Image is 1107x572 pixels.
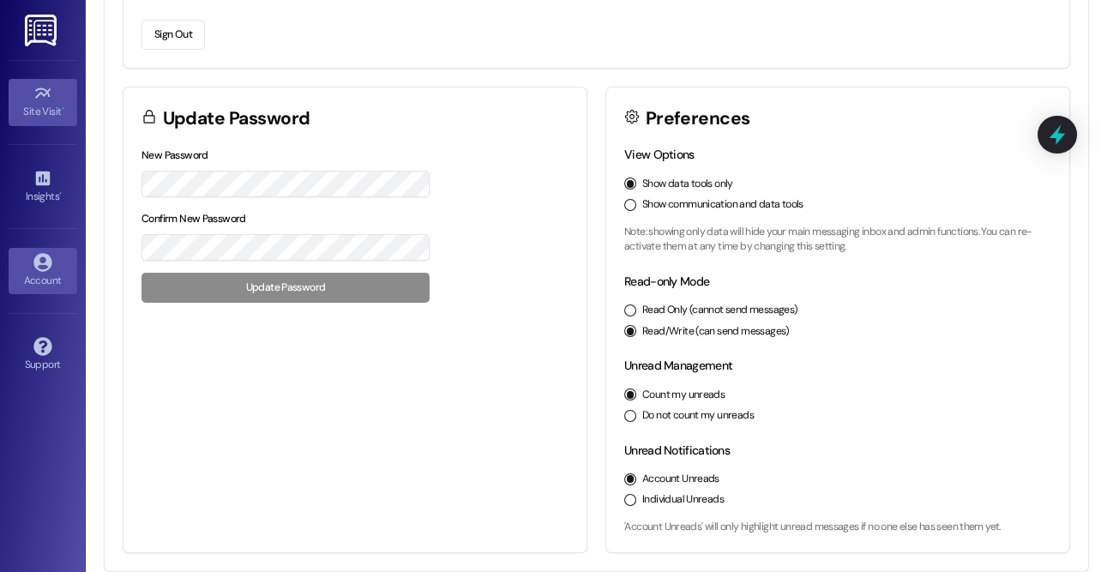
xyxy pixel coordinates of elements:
a: Support [9,332,77,378]
label: Unread Notifications [624,443,730,458]
h3: Preferences [646,110,750,128]
label: Do not count my unreads [642,408,754,424]
img: ResiDesk Logo [25,15,60,46]
p: Note: showing only data will hide your main messaging inbox and admin functions. You can re-activ... [624,225,1051,255]
label: Unread Management [624,358,732,373]
a: Site Visit • [9,79,77,125]
label: Individual Unreads [642,492,724,508]
p: 'Account Unreads' will only highlight unread messages if no one else has seen them yet. [624,520,1051,535]
label: New Password [141,148,208,162]
span: • [59,188,62,200]
span: • [62,103,64,115]
label: Read-only Mode [624,274,709,289]
label: Show data tools only [642,177,733,192]
label: Confirm New Password [141,212,246,226]
a: Insights • [9,164,77,210]
button: Sign Out [141,20,205,50]
label: Show communication and data tools [642,197,803,213]
h3: Update Password [163,110,310,128]
label: View Options [624,147,695,162]
label: Read/Write (can send messages) [642,324,790,340]
a: Account [9,248,77,294]
label: Account Unreads [642,472,719,487]
label: Read Only (cannot send messages) [642,303,797,318]
label: Count my unreads [642,388,725,403]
